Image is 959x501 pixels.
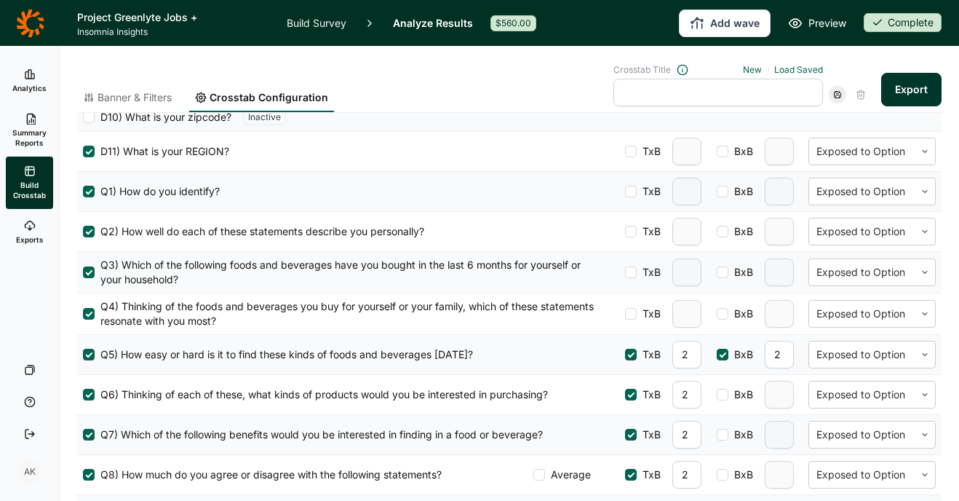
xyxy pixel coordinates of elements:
span: Banner & Filters [98,90,172,105]
span: Q8) How much do you agree or disagree with the following statements? [95,468,442,482]
a: Exports [6,209,53,256]
span: Analytics [12,83,47,93]
a: Summary Reports [6,104,53,157]
span: BxB [728,307,753,321]
a: Load Saved [774,64,823,75]
span: Q6) Thinking of each of these, what kinds of products would you be interested in purchasing? [95,387,548,402]
h1: Project Greenlyte Jobs + [77,9,269,26]
span: D11) What is your REGION? [95,144,229,159]
a: Build Crosstab [6,157,53,209]
button: Add wave [679,9,771,37]
span: Q3) Which of the following foods and beverages have you bought in the last 6 months for yourself ... [95,258,602,287]
span: Exports [16,234,44,245]
span: D10) What is your zipcode? [95,110,231,125]
span: Q5) How easy or hard is it to find these kinds of foods and beverages [DATE]? [95,347,473,362]
span: TxB [637,184,661,199]
span: Crosstab Title [613,64,671,76]
span: Q1) How do you identify? [95,184,220,199]
span: TxB [637,468,661,482]
div: Delete [852,86,870,103]
div: Inactive [243,109,286,125]
span: BxB [728,224,753,239]
span: Crosstab Configuration [210,90,328,105]
span: TxB [637,144,661,159]
span: BxB [728,347,753,362]
button: Export [881,73,942,106]
button: Complete [864,13,942,33]
span: Q4) Thinking of the foods and beverages you buy for yourself or your family, which of these state... [95,299,602,328]
span: TxB [637,387,661,402]
a: New [743,64,762,75]
span: Summary Reports [12,127,47,148]
div: $560.00 [490,15,536,31]
span: TxB [637,347,661,362]
span: Insomnia Insights [77,26,269,38]
span: BxB [728,468,753,482]
span: Q2) How well do each of these statements describe you personally? [95,224,424,239]
span: BxB [728,427,753,442]
span: BxB [728,184,753,199]
a: Preview [788,15,846,32]
span: TxB [637,427,661,442]
div: Complete [864,13,942,32]
span: BxB [728,387,753,402]
div: Save Crosstab [829,86,846,103]
span: TxB [637,224,661,239]
span: BxB [728,265,753,280]
span: TxB [637,307,661,321]
span: TxB [637,265,661,280]
span: BxB [728,144,753,159]
span: Preview [808,15,846,32]
span: Q7) Which of the following benefits would you be interested in finding in a food or beverage? [95,427,543,442]
a: Analytics [6,58,53,104]
div: AK [18,460,41,484]
span: Average [545,468,591,482]
span: Build Crosstab [12,180,47,200]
